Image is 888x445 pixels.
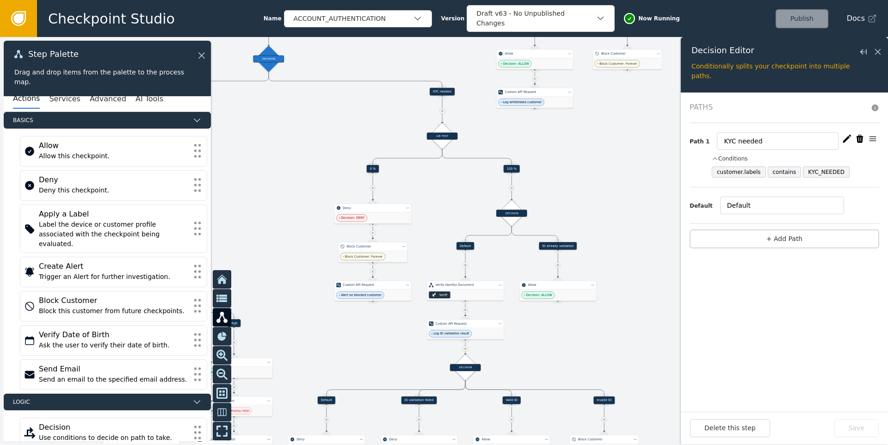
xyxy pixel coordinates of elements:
[435,283,495,287] div: Verify Identity Document
[712,167,879,178] section: Conditions
[39,329,188,340] div: Verify Date of Birth
[456,242,475,250] div: Default
[430,88,455,96] div: KYC needed
[367,165,379,173] div: 0 %
[227,319,241,327] div: High
[717,169,761,175] div: customer.labels
[594,396,615,404] div: Invalid ID
[599,62,637,66] span: Block Customer: Forever
[284,10,432,27] button: ACCOUNT_AUTHENTICATION
[341,293,382,297] span: Alert on blocked customer
[13,116,189,124] span: Basics
[496,210,527,216] div: DECISION
[39,140,188,151] div: Allow
[539,242,577,250] div: ID already validated
[111,437,171,442] div: Apply a Label
[638,14,680,23] span: Now Running
[435,321,495,326] div: Custom API Request
[204,437,264,442] div: Custom API Request
[476,9,596,28] div: Draft v63 - No Unpublished Changes
[712,155,748,163] button: Conditions
[427,132,458,139] div: A/B TEST
[39,422,188,433] div: Decision
[14,68,200,87] div: Drag and drop items from the palette to the process map.
[231,409,249,413] div: Priority: HIGH
[690,123,879,187] div: Path 1ConditionsConditions
[526,293,552,297] span: Decision: ALLOW
[847,13,877,24] a: Docs
[389,437,449,442] div: Deny
[39,151,188,161] div: Allow this checkpoint.
[39,340,188,350] div: Ask the user to verify their date of birth.
[39,272,188,282] div: Trigger an Alert for further investigation.
[503,62,529,66] span: Decision: ALLOW
[847,13,865,24] span: Docs
[90,89,126,109] button: Advanced
[341,216,364,220] span: Decision: DENY
[690,202,720,210] div: Default
[441,14,465,23] span: Version
[528,283,588,287] div: Allow
[401,396,437,404] div: ID validation failed
[467,5,615,32] button: Draft v63 - No Unpublished Changes
[690,419,770,437] button: Delete this step
[601,51,654,56] div: Block Customer
[343,283,402,287] div: Custom API Request
[39,209,188,220] div: Apply a Label
[690,229,879,248] button: + Add Path
[39,295,188,306] div: Block Customer
[503,100,542,105] span: Log whitelisted customer
[294,14,413,24] div: ACCOUNT_AUTHENTICATION
[204,360,264,365] div: Allow
[717,132,839,150] input: Assign Decision Name
[720,197,844,214] input: Decision name (Default)
[691,46,754,55] span: Decision Editor
[13,89,40,109] button: Actions
[768,167,802,178] span: contains
[504,165,520,173] div: 100 %
[13,398,189,406] span: Logic
[345,254,383,259] span: Block Customer: Forever
[318,396,336,404] div: Default
[691,62,877,81] div: Conditionally splits your checkpoint into multiple paths.
[433,331,469,336] span: Log ID validation result
[343,206,402,210] div: Deny
[502,396,520,404] div: Valid ID
[39,261,188,272] div: Create Alert
[690,102,866,113] span: Paths
[347,244,399,249] div: Block Customer
[690,137,717,146] div: Path 1
[204,399,264,403] div: Action: Create Alert
[48,8,175,29] span: Checkpoint Studio
[505,90,565,94] div: Custom API Request
[49,89,80,109] button: Services
[803,167,850,178] span: KYC_NEEDED
[28,50,79,58] span: Step Palette
[39,306,188,316] div: Block this customer from future checkpoints.
[39,220,188,249] div: Label the device or customer profile associated with the checkpoint being evaluated.
[505,51,565,56] div: Allow
[39,185,188,195] div: Deny this checkpoint.
[39,174,188,185] div: Deny
[296,437,356,442] div: Deny
[39,433,188,443] div: Use conditions to decide on path to take.
[264,14,282,23] span: Name
[439,293,447,297] div: Veriff
[578,437,630,442] div: Block Customer
[450,364,481,371] div: DECISION
[39,375,188,384] div: Send an email to the specified email address.
[136,89,163,109] button: AI Tools
[39,364,188,375] div: Send Email
[253,56,284,62] div: DECISION
[482,437,542,442] div: Allow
